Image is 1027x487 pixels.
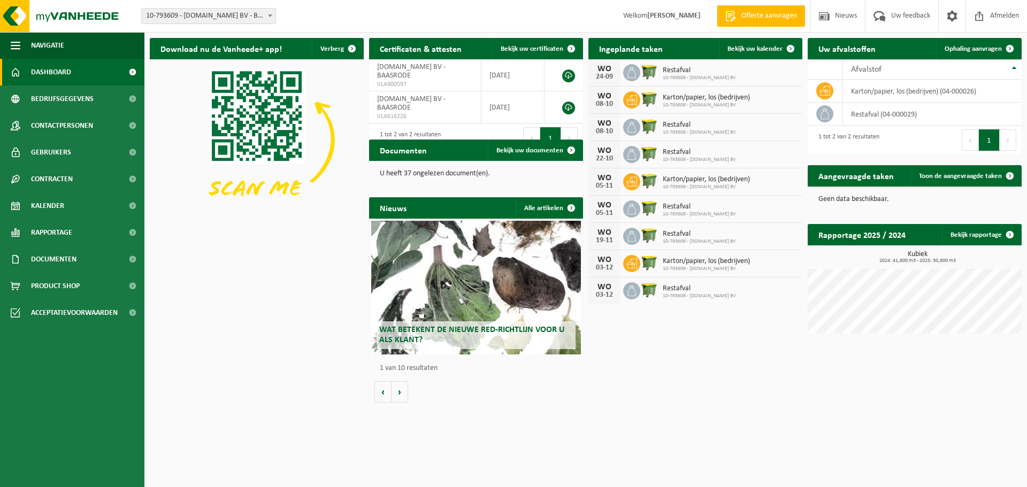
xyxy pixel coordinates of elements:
a: Toon de aangevraagde taken [910,165,1021,187]
span: 10-793609 - L.E.CARS BV - BAASRODE [141,8,276,24]
span: VLA900597 [377,80,473,89]
a: Bekijk uw documenten [488,140,582,161]
div: 05-11 [594,210,615,217]
span: Ophaling aanvragen [945,45,1002,52]
p: U heeft 37 ongelezen document(en). [380,170,572,177]
span: 10-793609 - [DOMAIN_NAME] BV [663,157,736,163]
span: Offerte aanvragen [739,11,800,21]
iframe: chat widget [5,463,179,487]
div: 03-12 [594,291,615,299]
img: WB-1100-HPE-GN-50 [640,253,658,272]
div: WO [594,92,615,101]
span: 10-793609 - L.E.CARS BV - BAASRODE [142,9,275,24]
span: Contactpersonen [31,112,93,139]
div: WO [594,65,615,73]
div: 24-09 [594,73,615,81]
img: Download de VHEPlus App [150,59,364,220]
span: 10-793609 - [DOMAIN_NAME] BV [663,211,736,218]
h2: Aangevraagde taken [808,165,905,186]
img: WB-1100-HPE-GN-51 [640,117,658,135]
span: 10-793609 - [DOMAIN_NAME] BV [663,129,736,136]
div: 1 tot 2 van 2 resultaten [374,126,441,150]
img: WB-1100-HPE-GN-51 [640,63,658,81]
span: Bekijk uw documenten [496,147,563,154]
span: Contracten [31,166,73,192]
div: WO [594,146,615,155]
a: Bekijk uw kalender [719,38,801,59]
span: Restafval [663,121,736,129]
span: [DOMAIN_NAME] BV - BAASRODE [377,95,446,112]
button: Volgende [392,381,408,403]
h2: Rapportage 2025 / 2024 [808,224,916,245]
div: 1 tot 2 van 2 resultaten [813,128,879,152]
td: karton/papier, los (bedrijven) (04-000026) [843,80,1022,103]
span: Kalender [31,192,64,219]
a: Alle artikelen [516,197,582,219]
button: Previous [962,129,979,151]
span: 10-793609 - [DOMAIN_NAME] BV [663,184,750,190]
span: VLA616226 [377,112,473,121]
span: 10-793609 - [DOMAIN_NAME] BV [663,266,750,272]
h3: Kubiek [813,251,1022,264]
td: [DATE] [481,91,545,123]
button: Next [561,127,578,149]
span: Wat betekent de nieuwe RED-richtlijn voor u als klant? [379,326,564,344]
span: 10-793609 - [DOMAIN_NAME] BV [663,102,750,109]
button: Next [1000,129,1016,151]
span: Bedrijfsgegevens [31,86,94,112]
a: Ophaling aanvragen [936,38,1021,59]
button: Vorige [374,381,392,403]
h2: Download nu de Vanheede+ app! [150,38,293,59]
span: Gebruikers [31,139,71,166]
h2: Documenten [369,140,438,160]
button: 1 [540,127,561,149]
img: WB-1100-HPE-GN-51 [640,281,658,299]
p: Geen data beschikbaar. [818,196,1011,203]
img: WB-1100-HPE-GN-50 [640,172,658,190]
h2: Ingeplande taken [588,38,673,59]
img: WB-1100-HPE-GN-51 [640,226,658,244]
span: Afvalstof [851,65,882,74]
span: Toon de aangevraagde taken [919,173,1002,180]
span: Restafval [663,148,736,157]
a: Offerte aanvragen [717,5,805,27]
span: Bekijk uw certificaten [501,45,563,52]
span: 10-793609 - [DOMAIN_NAME] BV [663,75,736,81]
button: 1 [979,129,1000,151]
h2: Certificaten & attesten [369,38,472,59]
div: WO [594,256,615,264]
span: Restafval [663,230,736,238]
span: 10-793609 - [DOMAIN_NAME] BV [663,293,736,299]
span: 2024: 41,800 m3 - 2025: 30,800 m3 [813,258,1022,264]
div: 22-10 [594,155,615,163]
button: Previous [523,127,540,149]
div: 03-12 [594,264,615,272]
img: WB-1100-HPE-GN-51 [640,199,658,217]
span: Verberg [320,45,344,52]
div: WO [594,119,615,128]
span: Karton/papier, los (bedrijven) [663,175,750,184]
button: Verberg [312,38,363,59]
img: WB-1100-HPE-GN-50 [640,90,658,108]
td: [DATE] [481,59,545,91]
span: [DOMAIN_NAME] BV - BAASRODE [377,63,446,80]
img: WB-1100-HPE-GN-51 [640,144,658,163]
div: 08-10 [594,128,615,135]
a: Bekijk uw certificaten [492,38,582,59]
a: Bekijk rapportage [942,224,1021,245]
p: 1 van 10 resultaten [380,365,578,372]
div: 19-11 [594,237,615,244]
div: 08-10 [594,101,615,108]
span: Acceptatievoorwaarden [31,299,118,326]
span: Product Shop [31,273,80,299]
span: Bekijk uw kalender [727,45,783,52]
div: WO [594,283,615,291]
span: Documenten [31,246,76,273]
span: 10-793609 - [DOMAIN_NAME] BV [663,238,736,245]
h2: Nieuws [369,197,417,218]
div: 05-11 [594,182,615,190]
a: Wat betekent de nieuwe RED-richtlijn voor u als klant? [371,221,581,354]
td: restafval (04-000029) [843,103,1022,126]
div: WO [594,174,615,182]
h2: Uw afvalstoffen [808,38,886,59]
